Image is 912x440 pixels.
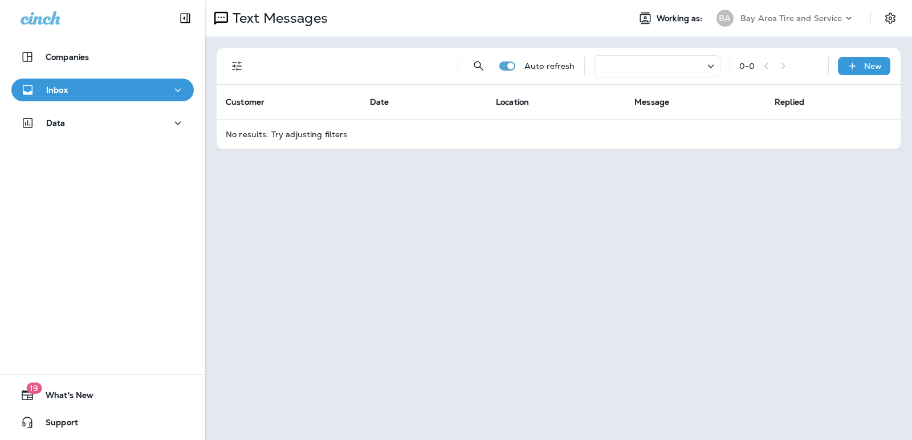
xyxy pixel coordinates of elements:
div: 0 - 0 [739,61,755,71]
button: Filters [226,55,249,77]
button: Settings [880,8,901,28]
p: Bay Area Tire and Service [740,14,842,23]
span: Date [370,97,389,107]
button: Inbox [11,79,194,101]
span: What's New [34,390,93,404]
span: Replied [775,97,804,107]
button: Collapse Sidebar [169,7,201,30]
p: Data [46,118,66,128]
button: 19What's New [11,384,194,406]
button: Search Messages [467,55,490,77]
p: Inbox [46,85,68,94]
p: Auto refresh [524,61,575,71]
span: Message [634,97,669,107]
button: Data [11,112,194,134]
button: Companies [11,46,194,68]
p: New [864,61,882,71]
span: 19 [26,383,42,394]
span: Location [496,97,529,107]
p: Text Messages [228,10,328,27]
p: Companies [46,52,89,61]
button: Support [11,411,194,434]
td: No results. Try adjusting filters [217,119,901,149]
span: Working as: [657,14,705,23]
div: BA [716,10,734,27]
span: Customer [226,97,264,107]
span: Support [34,418,78,431]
